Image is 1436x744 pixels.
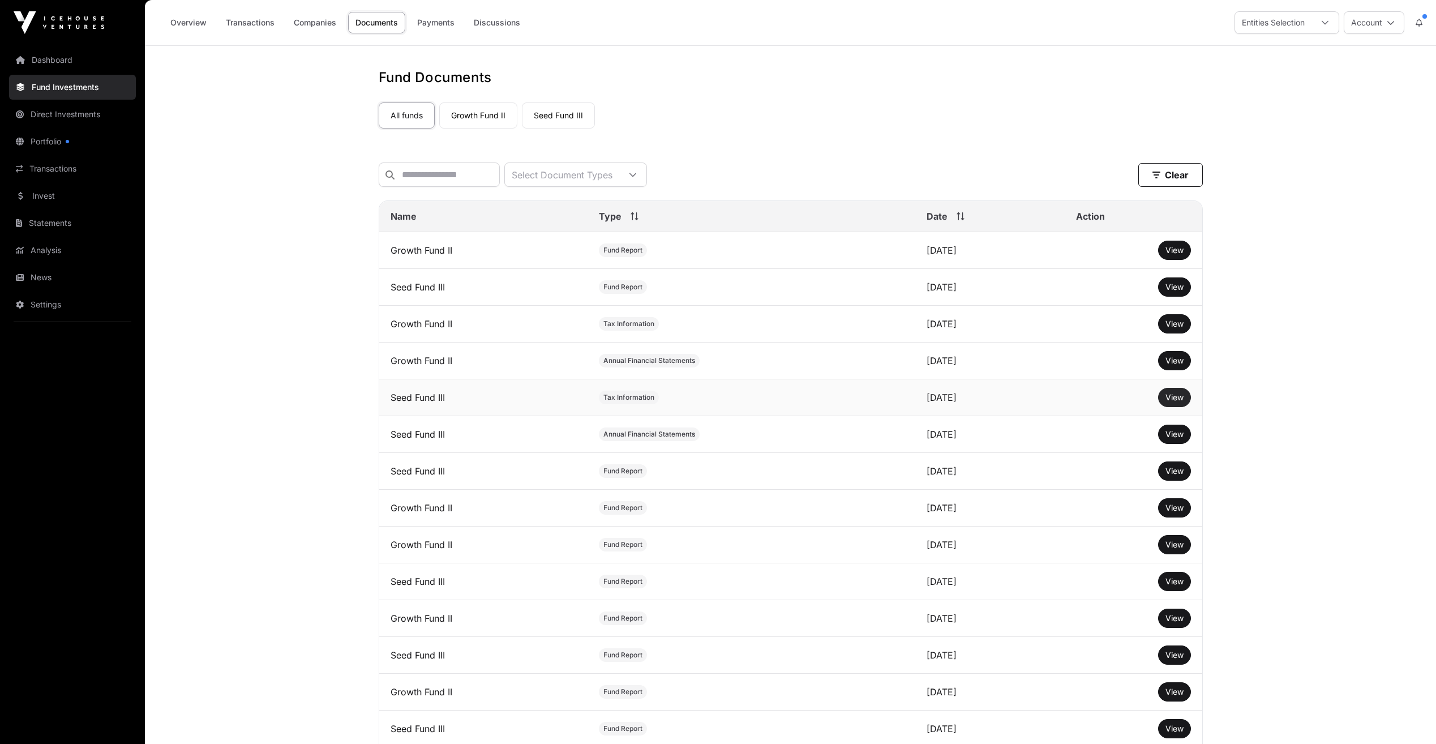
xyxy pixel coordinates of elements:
a: View [1165,686,1184,698]
button: View [1158,425,1191,444]
a: Portfolio [9,129,136,154]
td: Seed Fund III [379,269,588,306]
td: Growth Fund II [379,674,588,711]
a: View [1165,392,1184,403]
iframe: Chat Widget [1379,690,1436,744]
span: Action [1076,209,1105,223]
button: View [1158,314,1191,333]
td: Seed Fund III [379,563,588,600]
a: View [1165,723,1184,734]
a: Documents [348,12,405,33]
a: Discussions [466,12,528,33]
span: View [1165,392,1184,402]
span: View [1165,687,1184,696]
a: View [1165,613,1184,624]
span: Name [391,209,417,223]
a: View [1165,429,1184,440]
td: Seed Fund III [379,637,588,674]
span: Tax Information [603,319,654,328]
div: Select Document Types [505,163,619,186]
a: Dashboard [9,48,136,72]
div: Entities Selection [1235,12,1311,33]
span: Fund Report [603,577,642,586]
span: Fund Report [603,724,642,733]
td: [DATE] [915,600,1065,637]
button: View [1158,535,1191,554]
span: View [1165,724,1184,733]
a: Statements [9,211,136,236]
td: Growth Fund II [379,232,588,269]
span: View [1165,503,1184,512]
a: View [1165,649,1184,661]
a: View [1165,502,1184,514]
td: [DATE] [915,379,1065,416]
td: [DATE] [915,232,1065,269]
span: Fund Report [603,540,642,549]
a: Direct Investments [9,102,136,127]
td: [DATE] [915,306,1065,343]
a: News [9,265,136,290]
a: All funds [379,102,435,129]
td: Seed Fund III [379,416,588,453]
a: Companies [286,12,344,33]
a: View [1165,245,1184,256]
span: View [1165,429,1184,439]
span: Fund Report [603,283,642,292]
button: View [1158,277,1191,297]
a: View [1165,576,1184,587]
td: [DATE] [915,269,1065,306]
span: View [1165,245,1184,255]
a: Transactions [218,12,282,33]
span: Tax Information [603,393,654,402]
button: Clear [1138,163,1203,187]
span: Fund Report [603,503,642,512]
td: [DATE] [915,490,1065,527]
span: Fund Report [603,467,642,476]
span: Fund Report [603,614,642,623]
button: View [1158,719,1191,738]
a: Growth Fund II [439,102,517,129]
button: View [1158,388,1191,407]
td: [DATE] [915,563,1065,600]
a: Overview [163,12,214,33]
a: Transactions [9,156,136,181]
td: Growth Fund II [379,600,588,637]
td: Growth Fund II [379,490,588,527]
span: Date [927,209,948,223]
h1: Fund Documents [379,69,1203,87]
button: View [1158,645,1191,665]
span: View [1165,319,1184,328]
span: View [1165,540,1184,549]
td: Growth Fund II [379,306,588,343]
span: Fund Report [603,687,642,696]
a: View [1165,281,1184,293]
span: View [1165,282,1184,292]
a: View [1165,539,1184,550]
a: View [1165,318,1184,330]
button: View [1158,609,1191,628]
span: Annual Financial Statements [603,430,695,439]
button: View [1158,682,1191,702]
button: View [1158,572,1191,591]
button: View [1158,461,1191,481]
span: View [1165,576,1184,586]
td: Growth Fund II [379,343,588,379]
td: [DATE] [915,343,1065,379]
button: View [1158,241,1191,260]
td: [DATE] [915,527,1065,563]
span: View [1165,466,1184,476]
a: View [1165,355,1184,366]
a: Seed Fund III [522,102,595,129]
td: [DATE] [915,637,1065,674]
span: View [1165,650,1184,660]
a: Invest [9,183,136,208]
img: Icehouse Ventures Logo [14,11,104,34]
a: Fund Investments [9,75,136,100]
span: Fund Report [603,651,642,660]
span: Annual Financial Statements [603,356,695,365]
button: Account [1344,11,1404,34]
button: View [1158,498,1191,518]
span: View [1165,356,1184,365]
td: [DATE] [915,416,1065,453]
